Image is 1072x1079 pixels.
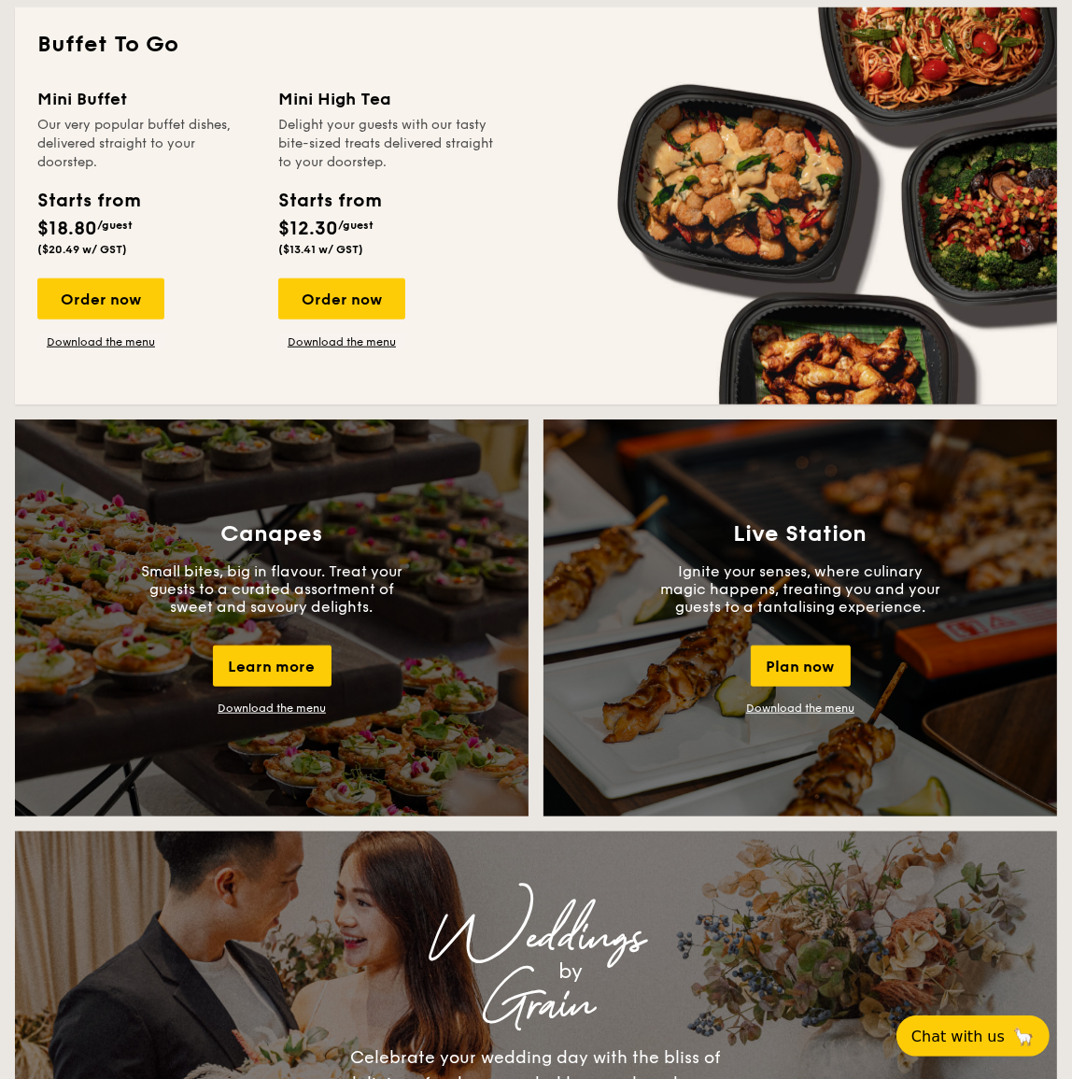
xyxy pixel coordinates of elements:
span: ($13.41 w/ GST) [278,243,363,256]
h3: Canapes [221,521,323,547]
div: Learn more [213,646,331,687]
div: Order now [37,278,164,319]
div: Grain [177,988,895,1022]
div: Delight your guests with our tasty bite-sized treats delivered straight to your doorstep. [278,116,497,172]
span: Chat with us [911,1028,1005,1045]
span: $18.80 [37,218,97,240]
div: Weddings [177,921,895,955]
div: Mini Buffet [37,86,256,112]
p: Ignite your senses, where culinary magic happens, treating you and your guests to a tantalising e... [660,562,940,616]
div: by [247,955,895,988]
button: Chat with us🦙 [896,1015,1050,1057]
p: Small bites, big in flavour. Treat your guests to a curated assortment of sweet and savoury delig... [132,562,412,616]
h3: Live Station [734,521,867,547]
span: /guest [338,219,374,232]
div: Order now [278,278,405,319]
a: Download the menu [746,702,854,715]
div: Mini High Tea [278,86,497,112]
a: Download the menu [37,334,164,349]
div: Starts from [278,187,380,215]
span: /guest [97,219,133,232]
span: $12.30 [278,218,338,240]
div: Starts from [37,187,139,215]
a: Download the menu [218,702,326,715]
div: Our very popular buffet dishes, delivered straight to your doorstep. [37,116,256,172]
a: Download the menu [278,334,405,349]
span: ($20.49 w/ GST) [37,243,127,256]
div: Plan now [751,646,851,687]
span: 🦙 [1012,1026,1035,1047]
h2: Buffet To Go [37,30,1035,60]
